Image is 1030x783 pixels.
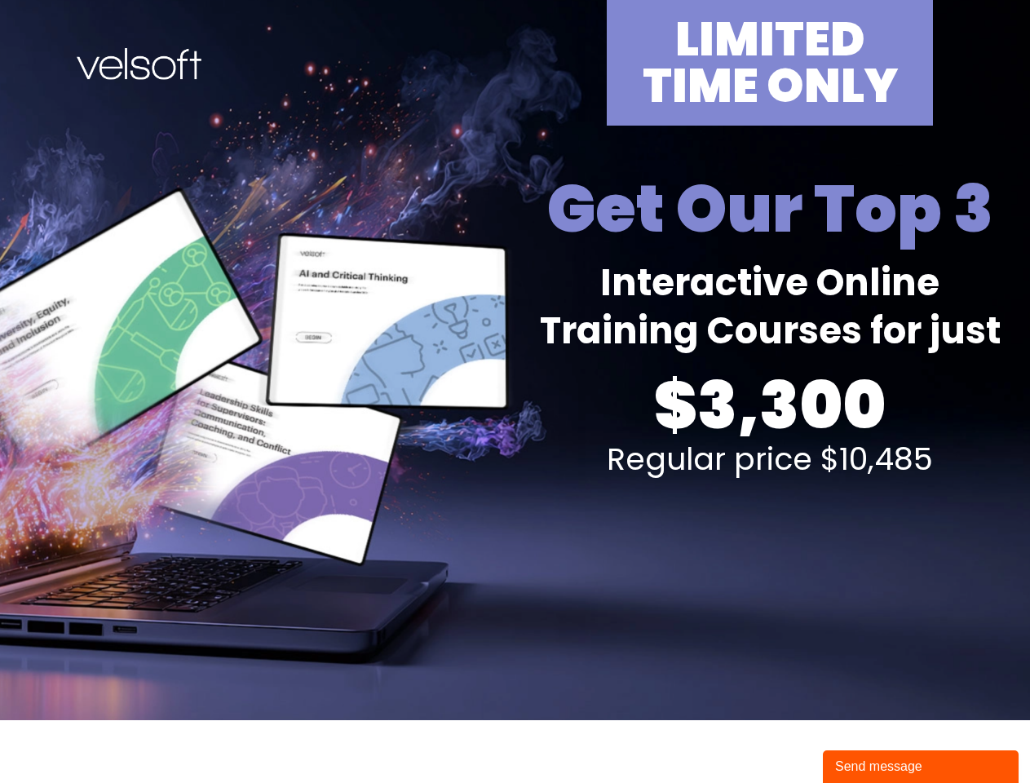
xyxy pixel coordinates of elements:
[519,363,1021,448] h2: $3,300
[519,166,1021,251] h2: Get Our Top 3
[519,444,1021,475] h2: Regular price $10,485
[823,747,1022,783] iframe: chat widget
[519,259,1021,355] h2: Interactive Online Training Courses for just
[615,16,925,109] h2: LIMITED TIME ONLY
